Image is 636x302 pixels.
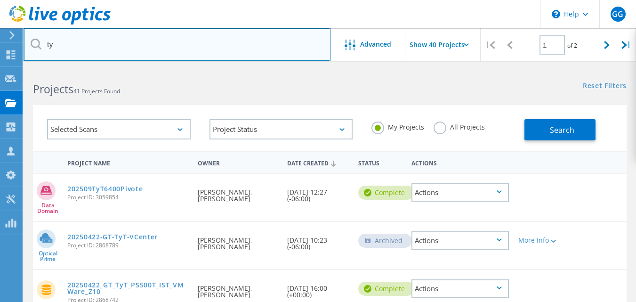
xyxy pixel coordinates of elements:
b: Projects [33,82,73,97]
span: 41 Projects Found [73,87,120,95]
svg: \n [552,10,560,18]
div: Complete [358,282,414,296]
div: Owner [193,154,282,171]
div: Project Status [209,119,353,139]
div: [PERSON_NAME], [PERSON_NAME] [193,222,282,260]
div: Actions [407,154,514,171]
div: Selected Scans [47,119,191,139]
div: [PERSON_NAME], [PERSON_NAME] [193,174,282,212]
div: [DATE] 10:23 (-06:00) [282,222,354,260]
label: My Projects [371,122,424,131]
label: All Projects [434,122,485,131]
div: More Info [518,237,556,244]
div: | [617,28,636,62]
div: Project Name [63,154,193,171]
div: Actions [411,231,509,250]
div: Archived [358,234,412,248]
span: Optical Prime [33,251,63,262]
div: Actions [411,183,509,202]
a: 20250422-GT-TyT-VCenter [67,234,158,240]
span: of 2 [567,41,577,49]
a: Live Optics Dashboard [9,20,111,26]
div: | [481,28,500,62]
button: Search [524,119,596,140]
span: GG [612,10,623,18]
div: Complete [358,186,414,200]
span: Search [550,125,574,135]
span: Project ID: 3059854 [67,195,188,200]
div: Status [354,154,407,171]
span: Project ID: 2868789 [67,243,188,248]
div: Actions [411,279,509,298]
a: Reset Filters [583,82,627,90]
span: Data Domain [33,203,63,214]
a: 202509TyT6400Pivote [67,186,143,192]
input: Search projects by name, owner, ID, company, etc [24,28,330,61]
div: Date Created [282,154,354,171]
a: 20250422_GT_TyT_PS500T_IST_VMWare_Z10 [67,282,188,295]
div: [DATE] 12:27 (-06:00) [282,174,354,212]
span: Advanced [360,41,391,48]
